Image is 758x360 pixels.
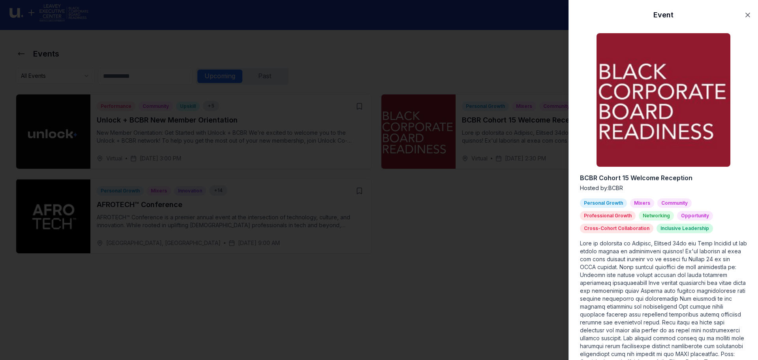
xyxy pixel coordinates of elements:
h2: Event [578,9,749,21]
p: Hosted by: BCBR [580,184,747,192]
div: Opportunity [677,211,713,221]
div: Professional Growth [580,211,636,221]
div: Mixers [630,198,654,208]
div: Personal Growth [580,198,627,208]
div: Cross-Cohort Collaboration [580,224,653,233]
div: Networking [639,211,674,221]
div: Inclusive Leadership [657,224,713,233]
h2: BCBR Cohort 15 Welcome Reception [580,173,747,183]
img: Event audience [597,33,730,167]
div: Community [657,198,692,208]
